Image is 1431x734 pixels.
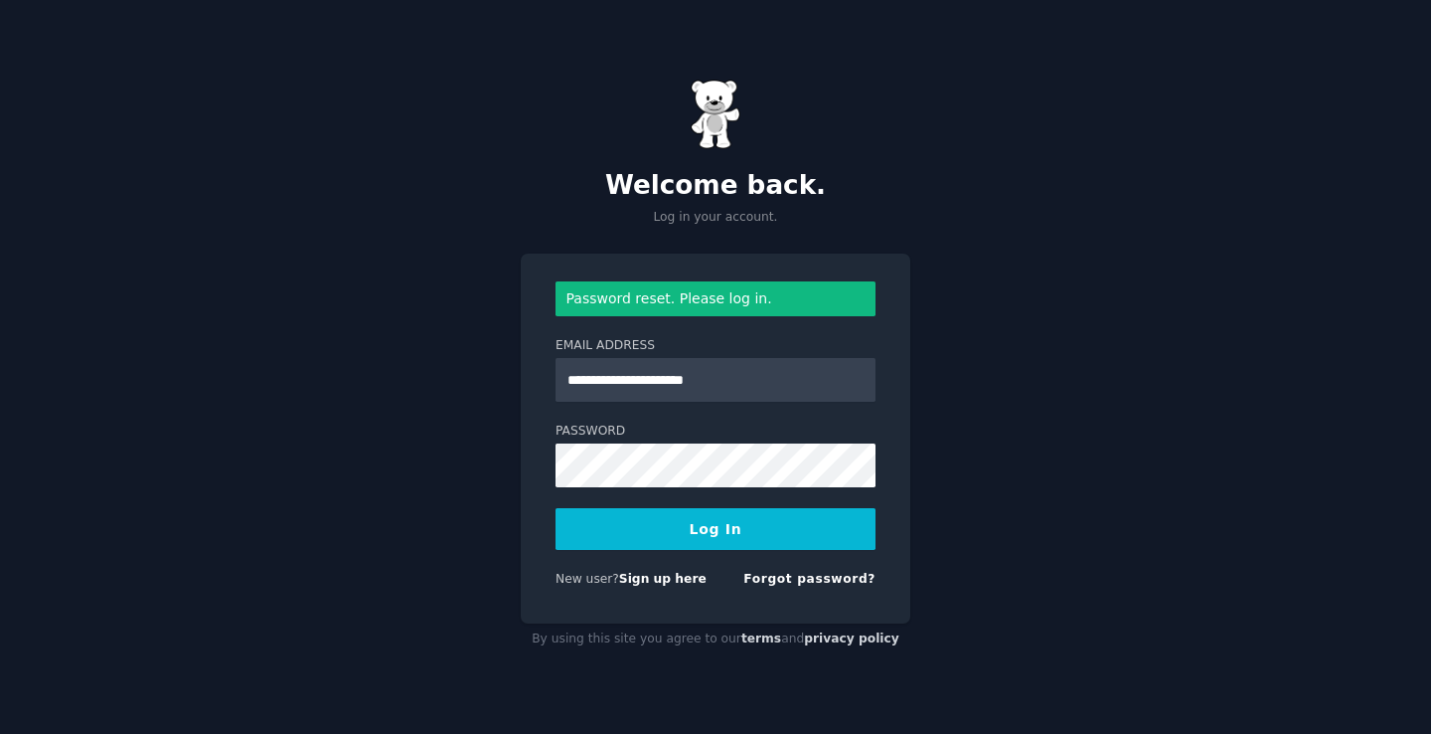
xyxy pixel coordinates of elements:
[741,632,781,645] a: terms
[619,572,707,586] a: Sign up here
[556,337,875,355] label: Email Address
[521,209,910,227] p: Log in your account.
[691,80,740,149] img: Gummy Bear
[556,423,875,441] label: Password
[556,572,619,586] span: New user?
[556,281,875,316] div: Password reset. Please log in.
[556,508,875,550] button: Log In
[521,624,910,655] div: By using this site you agree to our and
[804,632,899,645] a: privacy policy
[521,170,910,202] h2: Welcome back.
[743,572,875,586] a: Forgot password?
